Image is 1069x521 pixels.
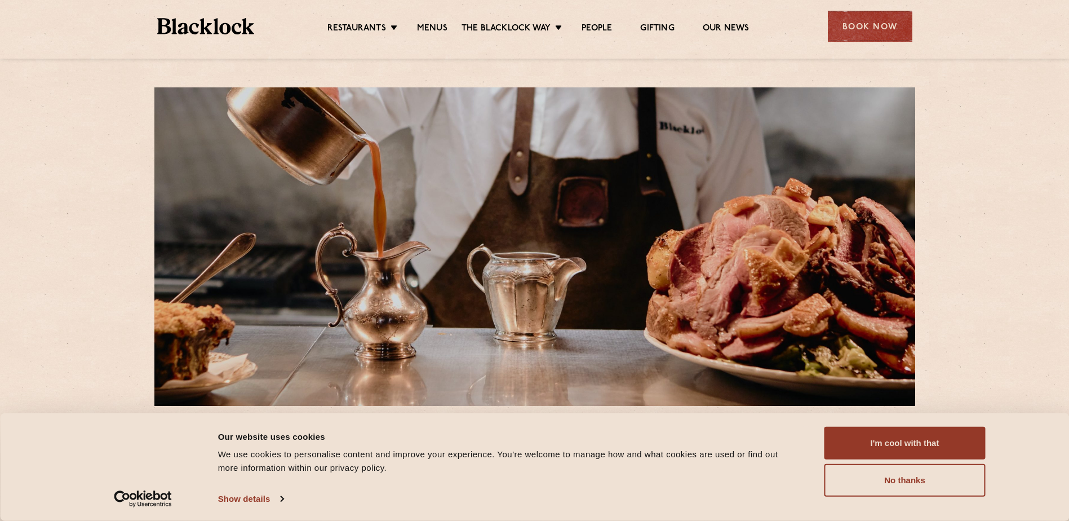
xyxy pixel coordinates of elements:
[640,23,674,36] a: Gifting
[824,427,986,460] button: I'm cool with that
[327,23,386,36] a: Restaurants
[828,11,912,42] div: Book Now
[824,464,986,497] button: No thanks
[582,23,612,36] a: People
[157,18,255,34] img: BL_Textured_Logo-footer-cropped.svg
[218,430,799,443] div: Our website uses cookies
[218,448,799,475] div: We use cookies to personalise content and improve your experience. You're welcome to manage how a...
[703,23,749,36] a: Our News
[417,23,447,36] a: Menus
[218,491,283,507] a: Show details
[462,23,551,36] a: The Blacklock Way
[94,491,192,507] a: Usercentrics Cookiebot - opens in a new window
